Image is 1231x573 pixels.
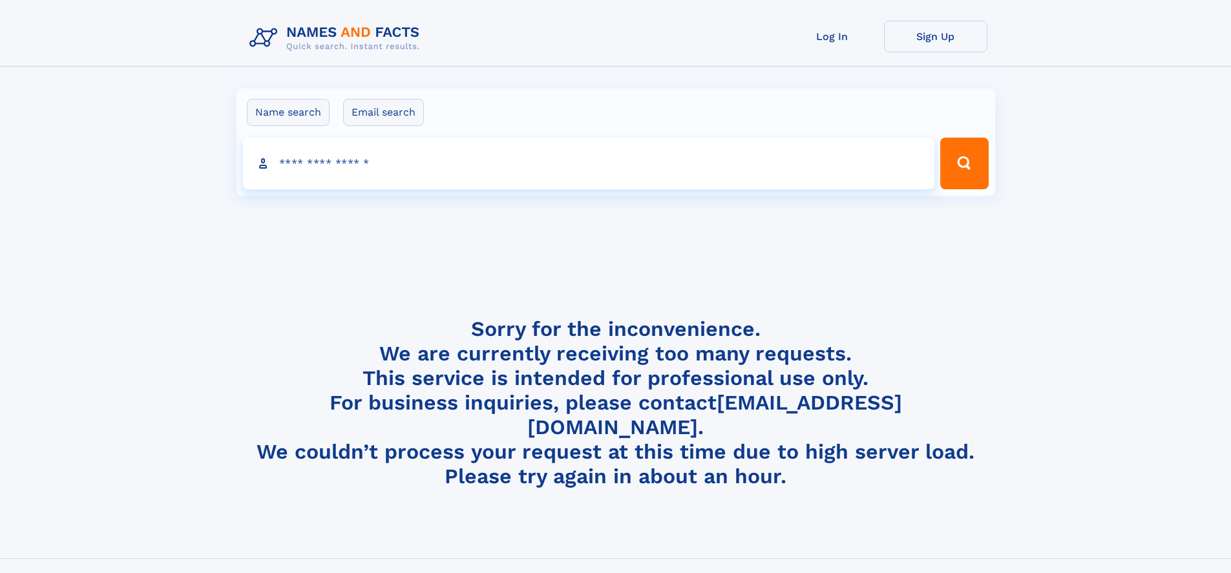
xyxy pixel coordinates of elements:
[244,21,430,56] img: Logo Names and Facts
[247,99,330,126] label: Name search
[527,390,902,439] a: [EMAIL_ADDRESS][DOMAIN_NAME]
[244,317,987,489] h4: Sorry for the inconvenience. We are currently receiving too many requests. This service is intend...
[781,21,884,52] a: Log In
[243,138,935,189] input: search input
[940,138,988,189] button: Search Button
[343,99,424,126] label: Email search
[884,21,987,52] a: Sign Up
